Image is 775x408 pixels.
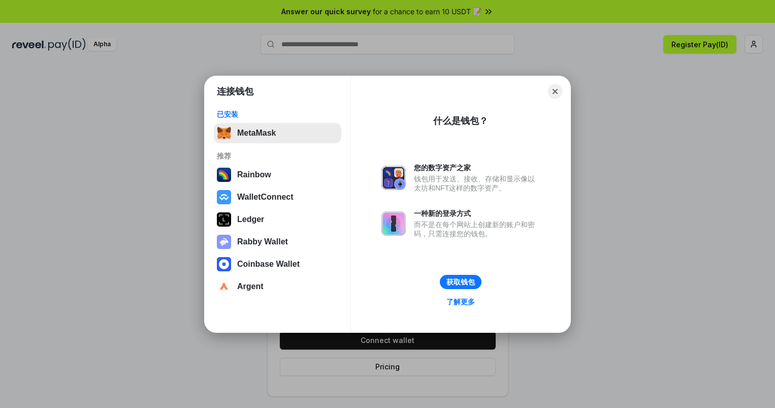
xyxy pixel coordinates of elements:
div: 已安装 [217,110,338,119]
div: 钱包用于发送、接收、存储和显示像以太坊和NFT这样的数字资产。 [414,174,540,193]
div: MetaMask [237,129,276,138]
img: svg+xml,%3Csvg%20width%3D%2228%22%20height%3D%2228%22%20viewBox%3D%220%200%2028%2028%22%20fill%3D... [217,279,231,294]
img: svg+xml,%3Csvg%20xmlns%3D%22http%3A%2F%2Fwww.w3.org%2F2000%2Fsvg%22%20fill%3D%22none%22%20viewBox... [381,166,406,190]
button: MetaMask [214,123,341,143]
button: Coinbase Wallet [214,254,341,274]
div: 推荐 [217,151,338,161]
div: 了解更多 [446,297,475,306]
div: 而不是在每个网站上创建新的账户和密码，只需连接您的钱包。 [414,220,540,238]
div: WalletConnect [237,193,294,202]
div: Ledger [237,215,264,224]
div: 什么是钱包？ [433,115,488,127]
div: Coinbase Wallet [237,260,300,269]
div: Rainbow [237,170,271,179]
div: Argent [237,282,264,291]
div: 获取钱包 [446,277,475,287]
button: Rabby Wallet [214,232,341,252]
img: svg+xml,%3Csvg%20xmlns%3D%22http%3A%2F%2Fwww.w3.org%2F2000%2Fsvg%22%20fill%3D%22none%22%20viewBox... [217,235,231,249]
div: 一种新的登录方式 [414,209,540,218]
img: svg+xml,%3Csvg%20fill%3D%22none%22%20height%3D%2233%22%20viewBox%3D%220%200%2035%2033%22%20width%... [217,126,231,140]
button: Ledger [214,209,341,230]
button: Rainbow [214,165,341,185]
img: svg+xml,%3Csvg%20width%3D%22120%22%20height%3D%22120%22%20viewBox%3D%220%200%20120%20120%22%20fil... [217,168,231,182]
img: svg+xml,%3Csvg%20width%3D%2228%22%20height%3D%2228%22%20viewBox%3D%220%200%2028%2028%22%20fill%3D... [217,257,231,271]
a: 了解更多 [440,295,481,308]
button: WalletConnect [214,187,341,207]
div: Rabby Wallet [237,237,288,246]
button: Argent [214,276,341,297]
button: 获取钱包 [440,275,481,289]
button: Close [548,84,562,99]
div: 您的数字资产之家 [414,163,540,172]
img: svg+xml,%3Csvg%20xmlns%3D%22http%3A%2F%2Fwww.w3.org%2F2000%2Fsvg%22%20fill%3D%22none%22%20viewBox... [381,211,406,236]
h1: 连接钱包 [217,85,253,98]
img: svg+xml,%3Csvg%20width%3D%2228%22%20height%3D%2228%22%20viewBox%3D%220%200%2028%2028%22%20fill%3D... [217,190,231,204]
img: svg+xml,%3Csvg%20xmlns%3D%22http%3A%2F%2Fwww.w3.org%2F2000%2Fsvg%22%20width%3D%2228%22%20height%3... [217,212,231,227]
